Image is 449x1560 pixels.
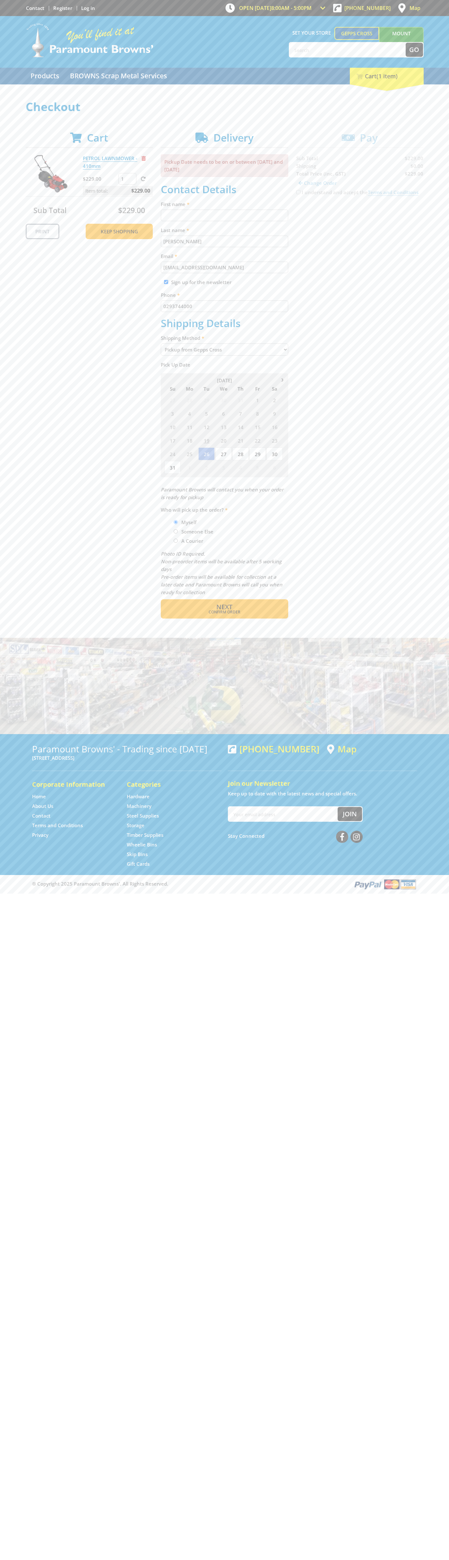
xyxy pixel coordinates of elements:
span: 30 [215,394,232,406]
span: 27 [164,394,181,406]
input: Please enter your telephone number. [161,300,288,312]
span: 11 [181,420,198,433]
span: 3 [215,461,232,474]
span: 5 [249,461,266,474]
span: 16 [266,420,283,433]
div: [PHONE_NUMBER] [228,744,319,754]
a: Go to the Steel Supplies page [127,812,159,819]
em: Photo ID Required. Non-preorder items will be available after 5 working days Pre-order items will... [161,550,282,595]
img: PETROL LAWNMOWER - 410mm [32,154,70,193]
span: 5 [198,407,215,420]
span: Fr [249,385,266,393]
span: [DATE] [217,377,232,384]
span: 29 [249,447,266,460]
a: Gepps Cross [334,27,379,40]
span: Sub Total [33,205,66,215]
span: 2 [198,461,215,474]
a: Go to the Gift Cards page [127,861,150,867]
p: Keep up to date with the latest news and special offers. [228,790,417,797]
span: 28 [181,394,198,406]
label: Email [161,252,288,260]
a: Go to the Contact page [26,5,44,11]
span: 12 [198,420,215,433]
span: 14 [232,420,249,433]
span: 18 [181,434,198,447]
h5: Corporate Information [32,780,114,789]
input: Please select who will pick up the order. [174,539,178,543]
input: Please select who will pick up the order. [174,529,178,533]
h2: Shipping Details [161,317,288,329]
p: [STREET_ADDRESS] [32,754,221,762]
select: Please select a shipping method. [161,343,288,356]
input: Please select who will pick up the order. [174,520,178,524]
h5: Categories [127,780,209,789]
span: 17 [164,434,181,447]
a: Go to the BROWNS Scrap Metal Services page [65,68,172,84]
a: Go to the Home page [32,793,46,800]
span: Mo [181,385,198,393]
span: 31 [164,461,181,474]
label: First name [161,200,288,208]
input: Please enter your last name. [161,236,288,247]
span: 2 [266,394,283,406]
button: Go [406,43,423,57]
span: 20 [215,434,232,447]
span: 1 [249,394,266,406]
img: Paramount Browns' [26,22,154,58]
span: (1 item) [376,72,398,80]
span: 15 [249,420,266,433]
span: 9 [266,407,283,420]
span: Confirm order [175,610,274,614]
span: 21 [232,434,249,447]
span: 6 [215,407,232,420]
a: Go to the Timber Supplies page [127,832,163,838]
span: Th [232,385,249,393]
div: Cart [350,68,424,84]
span: Sa [266,385,283,393]
label: Last name [161,226,288,234]
h3: Paramount Browns' - Trading since [DATE] [32,744,221,754]
a: Go to the Contact page [32,812,50,819]
span: 26 [198,447,215,460]
a: Mount [PERSON_NAME] [379,27,424,51]
span: 29 [198,394,215,406]
a: Go to the Products page [26,68,64,84]
button: Next Confirm order [161,599,288,619]
span: 27 [215,447,232,460]
a: Print [26,224,59,239]
a: Remove from cart [142,155,146,161]
span: We [215,385,232,393]
span: 23 [266,434,283,447]
a: Go to the Machinery page [127,803,151,810]
a: Go to the Wheelie Bins page [127,841,157,848]
a: Go to the registration page [53,5,72,11]
span: 6 [266,461,283,474]
label: Myself [179,517,199,528]
span: 1 [181,461,198,474]
a: Log in [81,5,95,11]
span: Set your store [289,27,335,39]
span: OPEN [DATE] [239,4,312,12]
p: Item total: [83,186,153,195]
a: PETROL LAWNMOWER - 410mm [83,155,137,169]
input: Please enter your email address. [161,262,288,273]
label: Pick Up Date [161,361,288,368]
p: Pickup Date needs to be on or between [DATE] and [DATE] [161,154,288,177]
span: Next [216,602,232,611]
h2: Contact Details [161,183,288,195]
em: Paramount Browns will contact you when your order is ready for pickup [161,486,283,500]
button: Join [338,807,362,821]
span: Tu [198,385,215,393]
span: 22 [249,434,266,447]
span: 7 [232,407,249,420]
label: Sign up for the newsletter [171,279,231,285]
span: 8 [249,407,266,420]
h5: Join our Newsletter [228,779,417,788]
span: Su [164,385,181,393]
span: $229.00 [131,186,150,195]
a: Go to the Storage page [127,822,144,829]
span: Cart [87,131,108,144]
img: PayPal, Mastercard, Visa accepted [353,878,417,890]
span: 4 [181,407,198,420]
a: Go to the Skip Bins page [127,851,148,858]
